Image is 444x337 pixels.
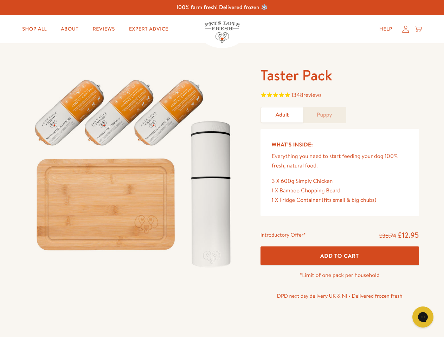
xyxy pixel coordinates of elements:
[123,22,174,36] a: Expert Advice
[260,291,419,300] p: DPD next day delivery UK & NI • Delivered frozen fresh
[291,91,322,99] span: 1348 reviews
[260,230,306,241] div: Introductory Offer*
[272,187,341,194] span: 1 X Bamboo Chopping Board
[55,22,84,36] a: About
[272,177,408,186] div: 3 X 600g Simply Chicken
[379,232,396,240] s: £38.74
[261,107,303,123] a: Adult
[320,252,359,259] span: Add To Cart
[260,246,419,265] button: Add To Cart
[272,140,408,149] h5: What’s Inside:
[25,66,244,275] img: Taster Pack - Adult
[303,107,346,123] a: Puppy
[272,196,408,205] div: 1 X Fridge Container (fits small & big chubs)
[398,230,419,240] span: £12.95
[17,22,52,36] a: Shop All
[87,22,120,36] a: Reviews
[260,91,419,101] span: Rated 4.8 out of 5 stars 1348 reviews
[260,66,419,85] h1: Taster Pack
[205,21,240,43] img: Pets Love Fresh
[272,152,408,171] p: Everything you need to start feeding your dog 100% fresh, natural food.
[409,304,437,330] iframe: Gorgias live chat messenger
[303,91,322,99] span: reviews
[260,271,419,280] p: *Limit of one pack per household
[374,22,398,36] a: Help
